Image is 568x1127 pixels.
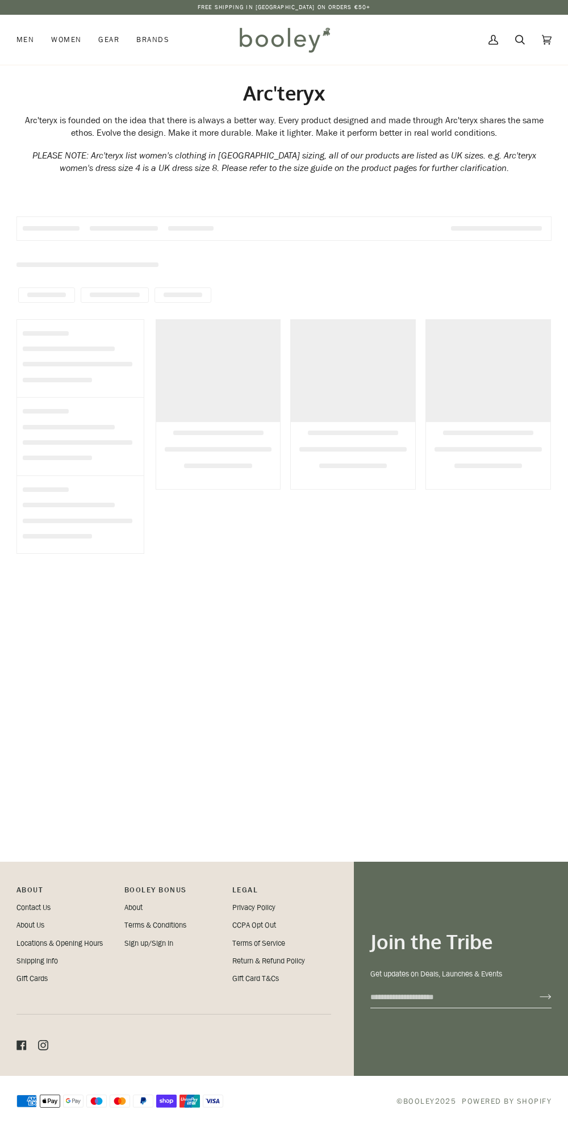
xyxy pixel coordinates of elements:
a: About [124,902,143,913]
a: Gift Cards [16,973,48,984]
a: Terms of Service [232,938,285,949]
span: Gear [98,34,119,45]
span: Men [16,34,34,45]
img: Booley [235,23,334,56]
a: Contact Us [16,902,51,913]
input: your-email@example.com [370,987,521,1008]
a: CCPA Opt Out [232,920,276,930]
div: Arc'teryx is founded on the idea that there is always a better way. Every product designed and ma... [16,114,552,139]
a: Terms & Conditions [124,920,186,930]
span: Brands [136,34,169,45]
em: PLEASE NOTE: Arc'teryx list women's clothing in [GEOGRAPHIC_DATA] sizing, all of our products are... [32,149,536,174]
a: Booley [403,1096,435,1107]
h3: Join the Tribe [370,929,552,954]
p: Get updates on Deals, Launches & Events [370,969,552,980]
h1: Arc'teryx [16,81,552,105]
p: Free Shipping in [GEOGRAPHIC_DATA] on Orders €50+ [198,3,370,12]
a: Return & Refund Policy [232,955,305,966]
span: © 2025 [396,1096,456,1107]
p: Pipeline_Footer Sub [232,884,331,901]
a: Women [43,15,90,65]
a: Shipping Info [16,955,58,966]
p: Pipeline_Footer Main [16,884,115,901]
a: Gift Card T&Cs [232,973,279,984]
span: Women [51,34,81,45]
a: Powered by Shopify [462,1096,552,1107]
a: Privacy Policy [232,902,275,913]
button: Join [521,988,552,1006]
p: Booley Bonus [124,884,223,901]
a: About Us [16,920,44,930]
a: Brands [128,15,178,65]
a: Men [16,15,43,65]
a: Sign up/Sign in [124,938,173,949]
a: Locations & Opening Hours [16,938,103,949]
a: Gear [90,15,128,65]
